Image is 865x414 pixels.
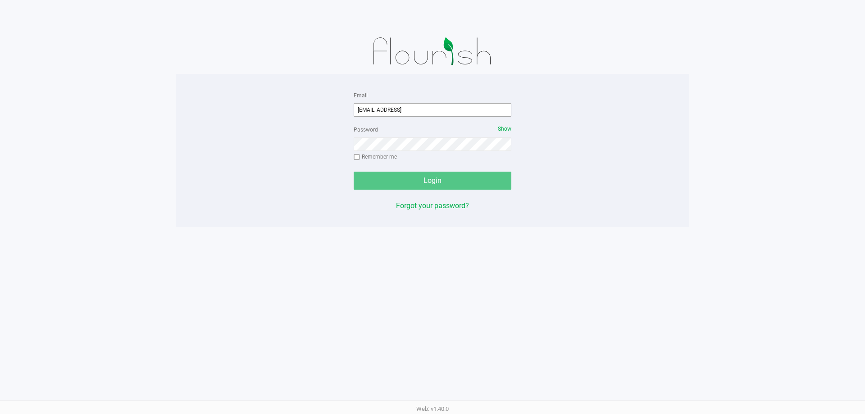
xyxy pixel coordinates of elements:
span: Show [498,126,511,132]
input: Remember me [354,154,360,160]
button: Forgot your password? [396,200,469,211]
label: Password [354,126,378,134]
span: Web: v1.40.0 [416,405,449,412]
label: Email [354,91,368,100]
label: Remember me [354,153,397,161]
